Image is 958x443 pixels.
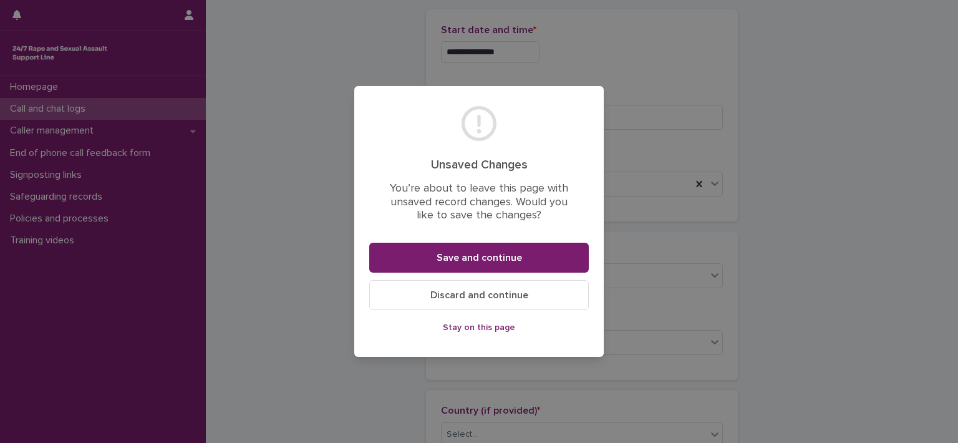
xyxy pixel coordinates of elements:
[369,280,589,310] button: Discard and continue
[443,323,515,332] span: Stay on this page
[369,318,589,338] button: Stay on this page
[437,253,522,263] span: Save and continue
[384,182,574,223] p: You’re about to leave this page with unsaved record changes. Would you like to save the changes?
[430,290,528,300] span: Discard and continue
[369,243,589,273] button: Save and continue
[384,158,574,172] h2: Unsaved Changes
